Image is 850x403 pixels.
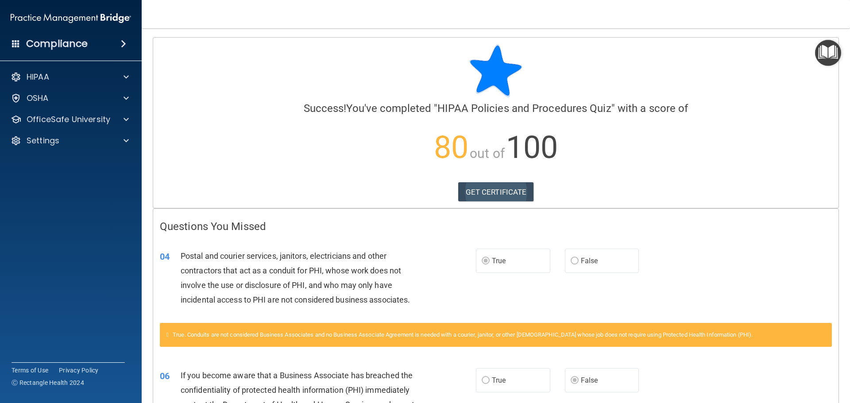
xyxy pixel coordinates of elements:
a: OSHA [11,93,129,104]
span: True [492,257,506,265]
img: PMB logo [11,9,131,27]
a: Settings [11,135,129,146]
span: HIPAA Policies and Procedures Quiz [437,102,611,115]
p: HIPAA [27,72,49,82]
span: True. Conduits are not considered Business Associates and no Business Associate Agreement is need... [173,331,753,338]
button: Open Resource Center [815,40,841,66]
a: OfficeSafe University [11,114,129,125]
span: True [492,376,506,384]
iframe: Drift Widget Chat Controller [697,340,839,376]
h4: Compliance [26,38,88,50]
p: OfficeSafe University [27,114,110,125]
span: 100 [506,129,558,165]
span: 06 [160,371,170,381]
p: Settings [27,135,59,146]
input: True [482,377,490,384]
p: OSHA [27,93,49,104]
input: False [571,377,579,384]
span: out of [470,146,505,161]
span: 04 [160,251,170,262]
span: False [581,376,598,384]
a: Terms of Use [12,366,48,375]
a: Privacy Policy [59,366,99,375]
span: Success! [304,102,347,115]
span: False [581,257,598,265]
a: HIPAA [11,72,129,82]
h4: Questions You Missed [160,221,832,232]
span: Ⓒ Rectangle Health 2024 [12,378,84,387]
a: GET CERTIFICATE [458,182,534,202]
span: Postal and courier services, janitors, electricians and other contractors that act as a conduit f... [181,251,410,305]
img: blue-star-rounded.9d042014.png [469,44,522,97]
span: 80 [434,129,468,165]
input: False [571,258,579,265]
h4: You've completed " " with a score of [160,103,832,114]
input: True [482,258,490,265]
